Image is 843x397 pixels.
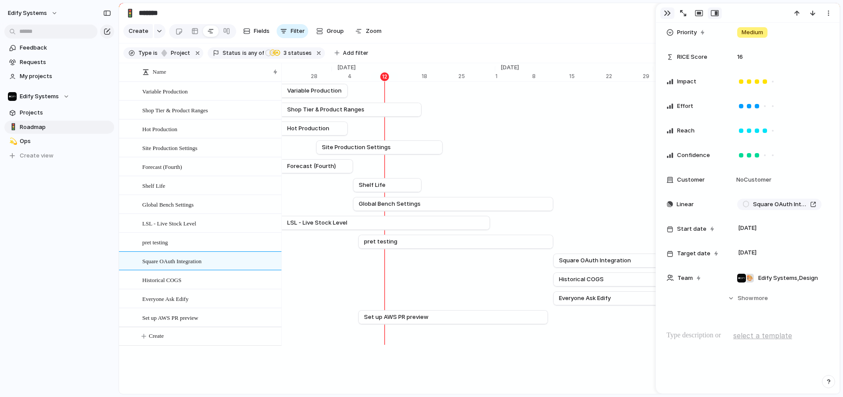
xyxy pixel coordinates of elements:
[153,49,158,57] span: is
[311,72,332,80] div: 28
[734,175,771,184] span: No Customer
[677,126,695,135] span: Reach
[677,274,693,283] span: Team
[142,237,168,247] span: pret testing
[653,63,682,72] span: [DATE]
[343,49,368,57] span: Add filter
[151,48,159,58] button: is
[738,294,753,303] span: Show
[677,225,706,233] span: Start date
[4,70,114,83] a: My projects
[264,216,484,229] a: LSL - Live Stock Level
[287,124,329,133] span: Hot Production
[737,199,821,210] a: Square OAuth Integration
[142,105,208,115] span: Shop Tier & Product Ranges
[223,49,241,57] span: Status
[380,72,389,81] div: 12
[559,294,611,303] span: Everyone Ask Edify
[666,290,829,306] button: Showmore
[364,237,397,246] span: pret testing
[742,28,763,37] span: Medium
[142,86,188,96] span: Variable Production
[9,122,15,132] div: 🚦
[274,72,311,80] div: 21
[281,50,288,56] span: 3
[359,179,416,192] a: Shelf Life
[495,72,532,80] div: 1
[4,149,114,162] button: Create view
[20,108,111,117] span: Projects
[677,77,696,86] span: Impact
[4,135,114,148] a: 💫Ops
[8,137,17,146] button: 💫
[291,27,305,36] span: Filter
[364,313,429,322] span: Set up AWS PR preview
[4,90,114,103] button: Edify Systems
[138,49,151,57] span: Type
[149,332,164,340] span: Create
[753,200,807,209] span: Square OAuth Integration
[287,86,342,95] span: Variable Production
[281,49,312,57] span: statuses
[677,102,693,111] span: Effort
[285,122,342,135] a: Hot Production
[754,294,768,303] span: more
[359,181,385,190] span: Shelf Life
[142,180,165,190] span: Shelf Life
[285,84,342,97] a: Variable Production
[732,329,793,342] button: select a template
[159,48,192,58] button: project
[20,92,59,101] span: Edify Systems
[559,275,604,284] span: Historical COGS
[247,49,264,57] span: any of
[254,27,270,36] span: Fields
[421,72,458,80] div: 18
[4,41,114,54] a: Feedback
[458,72,495,80] div: 25
[364,311,542,324] a: Set up AWS PR preview
[20,43,111,52] span: Feedback
[736,223,759,233] span: [DATE]
[329,47,374,59] button: Add filter
[20,72,111,81] span: My projects
[322,141,437,154] a: Site Production Settings
[327,27,344,36] span: Group
[142,293,188,304] span: Everyone Ask Edify
[758,274,818,283] span: Edify Systems , Design
[569,72,606,80] div: 15
[142,275,181,285] span: Historical COGS
[559,256,631,265] span: Square OAuth Integration
[242,49,247,57] span: is
[606,72,643,80] div: 22
[734,48,746,61] span: 16
[20,151,54,160] span: Create view
[677,28,697,37] span: Priority
[4,121,114,134] a: 🚦Roadmap
[559,273,658,286] a: Historical COGS
[359,200,421,208] span: Global Bench Settings
[142,161,182,172] span: Forecast (Fourth)
[366,27,382,36] span: Zoom
[9,136,15,147] div: 💫
[287,218,347,227] span: LSL - Live Stock Level
[352,24,385,38] button: Zoom
[745,274,754,283] div: 🎨
[142,256,202,266] span: Square OAuth Integration
[364,235,548,248] a: pret testing
[8,123,17,132] button: 🚦
[4,56,114,69] a: Requests
[677,175,705,184] span: Customer
[677,249,710,258] span: Target date
[20,123,111,132] span: Roadmap
[4,6,62,20] button: Edify Systems
[559,292,695,305] a: Everyone Ask Edify
[332,63,361,72] span: [DATE]
[495,63,524,72] span: [DATE]
[142,218,196,228] span: LSL - Live Stock Level
[8,9,47,18] span: Edify Systems
[168,49,190,57] span: project
[532,72,569,80] div: 8
[123,24,153,38] button: Create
